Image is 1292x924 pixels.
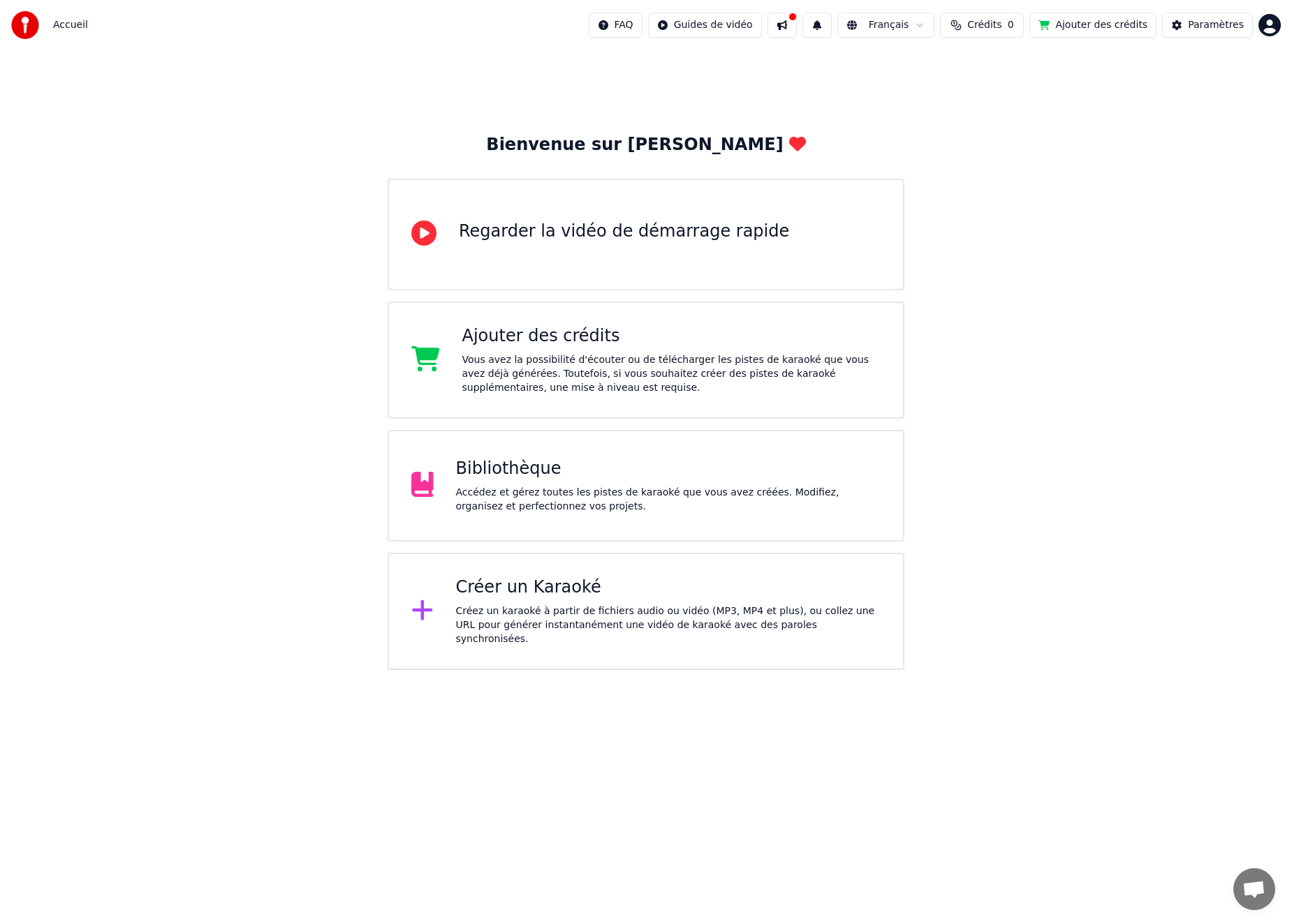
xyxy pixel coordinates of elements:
[1008,18,1014,32] span: 0
[459,221,789,243] div: Regarder la vidéo de démarrage rapide
[486,134,805,156] div: Bienvenue sur [PERSON_NAME]
[456,576,881,599] div: Créer un Karaoké
[1029,13,1157,38] button: Ajouter des crédits
[456,458,881,480] div: Bibliothèque
[1162,13,1253,38] button: Paramètres
[1188,18,1244,32] div: Paramètres
[648,13,762,38] button: Guides de vidéo
[940,13,1024,38] button: Crédits0
[53,18,88,32] span: Accueil
[1233,868,1275,910] a: Ouvrir le chat
[967,18,1001,32] span: Crédits
[456,604,881,646] div: Créez un karaoké à partir de fichiers audio ou vidéo (MP3, MP4 et plus), ou collez une URL pour g...
[462,325,881,348] div: Ajouter des crédits
[456,486,881,514] div: Accédez et gérez toutes les pistes de karaoké que vous avez créées. Modifiez, organisez et perfec...
[589,13,643,38] button: FAQ
[53,18,88,32] nav: breadcrumb
[11,11,39,39] img: youka
[462,353,881,395] div: Vous avez la possibilité d'écouter ou de télécharger les pistes de karaoké que vous avez déjà gén...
